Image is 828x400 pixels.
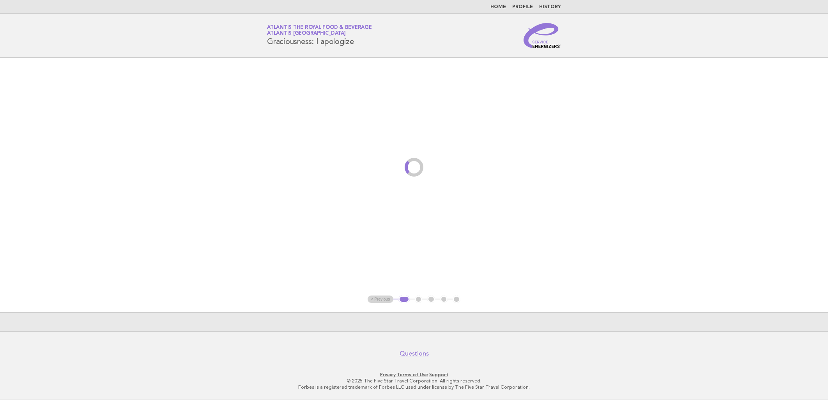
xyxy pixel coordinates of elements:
a: Atlantis the Royal Food & BeverageAtlantis [GEOGRAPHIC_DATA] [267,25,372,36]
p: · · [175,372,653,378]
p: © 2025 The Five Star Travel Corporation. All rights reserved. [175,378,653,384]
img: Service Energizers [524,23,561,48]
a: Profile [512,5,533,9]
h1: Graciousness: I apologize [267,25,372,46]
span: Atlantis [GEOGRAPHIC_DATA] [267,31,346,36]
a: Privacy [380,372,396,377]
a: Support [429,372,448,377]
p: Forbes is a registered trademark of Forbes LLC used under license by The Five Star Travel Corpora... [175,384,653,390]
a: Questions [400,350,429,358]
a: History [539,5,561,9]
a: Terms of Use [397,372,428,377]
a: Home [490,5,506,9]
